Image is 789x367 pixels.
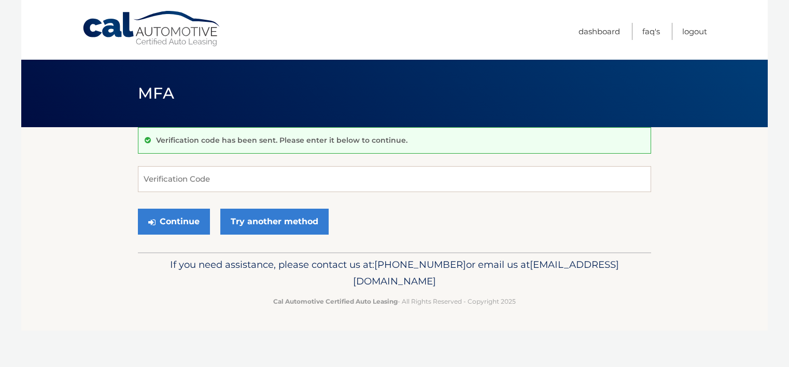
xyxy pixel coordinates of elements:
a: Try another method [220,209,329,235]
button: Continue [138,209,210,235]
p: - All Rights Reserved - Copyright 2025 [145,296,644,307]
a: Logout [682,23,707,40]
a: FAQ's [642,23,660,40]
span: [PHONE_NUMBER] [374,259,466,270]
a: Dashboard [579,23,620,40]
span: MFA [138,84,174,103]
strong: Cal Automotive Certified Auto Leasing [273,297,398,305]
a: Cal Automotive [82,10,222,47]
p: Verification code has been sent. Please enter it below to continue. [156,135,407,145]
span: [EMAIL_ADDRESS][DOMAIN_NAME] [353,259,619,287]
p: If you need assistance, please contact us at: or email us at [145,256,644,290]
input: Verification Code [138,166,651,192]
